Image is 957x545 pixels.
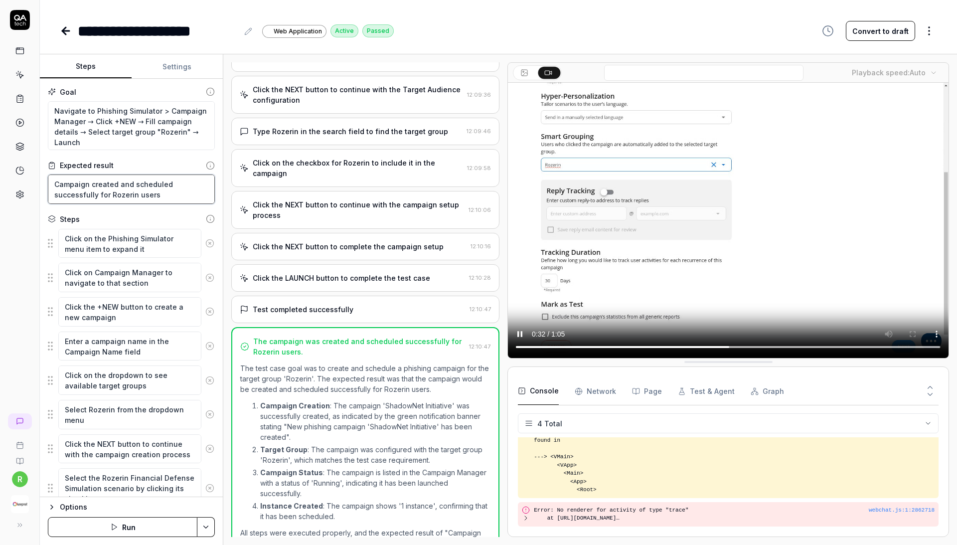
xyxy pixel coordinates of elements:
time: 12:10:16 [471,243,491,250]
button: Remove step [201,370,218,390]
div: Click the NEXT button to continue with the Target Audience configuration [253,84,463,105]
time: 12:10:06 [469,206,491,213]
time: 12:09:36 [467,91,491,98]
div: Click the LAUNCH button to complete the test case [253,273,430,283]
span: Web Application [274,27,322,36]
button: webchat.js:1:2862718 [869,506,935,515]
div: Suggestions [48,399,215,430]
button: Remove step [201,336,218,356]
div: Playback speed: [852,67,926,78]
div: Suggestions [48,468,215,508]
a: New conversation [8,413,32,429]
div: Click the NEXT button to complete the campaign setup [253,241,444,252]
time: 12:09:58 [467,165,491,172]
div: Goal [60,87,76,97]
button: Remove step [201,268,218,288]
strong: Instance Created [260,502,323,510]
div: Suggestions [48,297,215,327]
button: Steps [40,55,132,79]
div: Passed [362,24,394,37]
button: Remove step [201,233,218,253]
button: Remove step [201,302,218,322]
button: Remove step [201,439,218,459]
div: Options [60,501,215,513]
button: Network [575,377,616,405]
button: Convert to draft [846,21,915,41]
time: 12:10:47 [469,343,490,350]
button: Remove step [201,478,218,498]
div: Suggestions [48,365,215,395]
div: webchat.js : 1 : 2862718 [869,506,935,515]
a: Web Application [262,24,326,38]
div: Click on the checkbox for Rozerin to include it in the campaign [253,158,463,179]
button: Run [48,517,197,537]
pre: [Vuetify] [UPGRADE] 'v-content' is deprecated, use 'v-main' instead. found in ---> <VMain> <VApp>... [534,420,935,494]
button: Test & Agent [678,377,735,405]
a: Documentation [4,449,35,465]
button: r [12,471,28,487]
div: The campaign was created and scheduled successfully for Rozerin users. [253,336,465,357]
pre: Error: No renderer for activity of type "trace" at [URL][DOMAIN_NAME] at [URL][DOMAIN_NAME] at [U... [534,506,869,523]
p: : The campaign was configured with the target group 'Rozerin', which matches the test case requir... [260,444,490,465]
button: Graph [751,377,784,405]
button: Keepnet Logo [4,487,35,515]
a: Book a call with us [4,433,35,449]
div: Suggestions [48,262,215,293]
time: 12:10:28 [469,274,491,281]
button: Console [518,377,559,405]
time: 12:09:46 [467,128,491,135]
div: Suggestions [48,228,215,259]
p: : The campaign is listed in the Campaign Manager with a status of 'Running', indicating it has be... [260,467,490,499]
div: Type Rozerin in the search field to find the target group [253,126,448,137]
img: Keepnet Logo [11,495,29,513]
button: Page [632,377,662,405]
div: Steps [60,214,80,224]
p: : The campaign 'ShadowNet Initiative' was successfully created, as indicated by the green notific... [260,400,490,442]
time: 12:10:47 [470,306,491,313]
div: Suggestions [48,331,215,362]
p: The test case goal was to create and schedule a phishing campaign for the target group 'Rozerin'.... [240,363,490,394]
strong: Target Group [260,445,308,454]
div: Click the NEXT button to continue with the campaign setup process [253,199,465,220]
div: Test completed successfully [253,304,353,315]
strong: Campaign Status [260,468,323,477]
div: Expected result [60,160,114,171]
button: Remove step [201,404,218,424]
strong: Campaign Creation [260,401,330,410]
button: Options [48,501,215,513]
div: Active [330,24,358,37]
button: View version history [816,21,840,41]
div: Suggestions [48,434,215,464]
button: Settings [132,55,223,79]
p: : The campaign shows '1 instance', confirming that it has been scheduled. [260,501,490,522]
